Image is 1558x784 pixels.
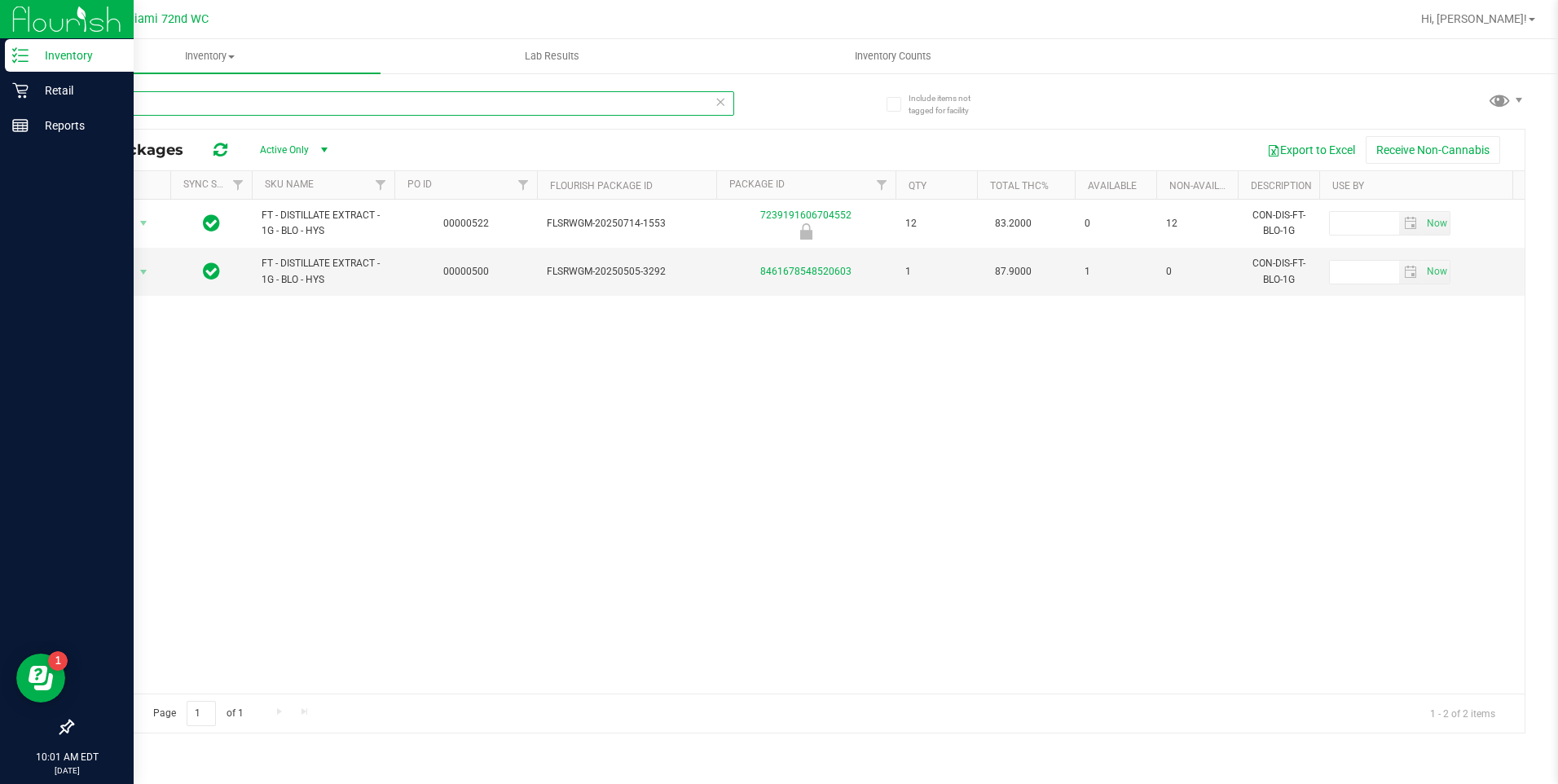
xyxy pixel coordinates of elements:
div: CON-DIS-FT-BLO-1G [1248,206,1309,240]
span: FT - DISTILLATE EXTRACT - 1G - BLO - HYS [262,208,385,239]
p: 10:01 AM EDT [7,750,126,764]
a: Filter [869,171,896,199]
span: Inventory Counts [833,49,953,64]
span: In Sync [203,212,220,235]
a: Filter [225,171,252,199]
p: Reports [29,116,126,135]
span: Set Current date [1423,260,1450,284]
span: 1 [905,264,967,280]
span: Hi, [PERSON_NAME]! [1421,12,1527,25]
p: [DATE] [7,764,126,777]
span: select [1423,212,1450,235]
input: 1 [187,701,216,726]
a: Filter [367,171,394,199]
span: 12 [1166,216,1228,231]
button: Receive Non-Cannabis [1366,136,1500,164]
span: 1 [1085,264,1146,280]
span: Lab Results [503,49,601,64]
span: Miami 72nd WC [124,12,209,26]
inline-svg: Inventory [12,47,29,64]
span: FLSRWGM-20250714-1553 [547,216,706,231]
span: Set Current date [1423,212,1450,236]
span: 83.2000 [987,212,1040,236]
a: 00000500 [443,266,489,277]
input: Search Package ID, Item Name, SKU, Lot or Part Number... [72,91,734,116]
a: Available [1088,180,1137,192]
span: select [1399,212,1423,235]
span: select [1399,261,1423,284]
a: Description [1251,180,1312,192]
a: Qty [909,180,926,192]
iframe: Resource center [16,654,65,703]
a: Sync Status [183,178,246,190]
a: SKU Name [265,178,314,190]
span: All Packages [85,141,200,159]
span: 1 - 2 of 2 items [1417,701,1508,725]
span: Page of 1 [139,701,257,726]
inline-svg: Retail [12,82,29,99]
a: 7239191606704552 [760,209,852,221]
span: 12 [905,216,967,231]
a: Lab Results [381,39,722,73]
a: Inventory Counts [723,39,1064,73]
a: Total THC% [990,180,1049,192]
span: Clear [715,91,727,112]
span: Inventory [39,49,381,64]
a: Flourish Package ID [550,180,653,192]
a: Non-Available [1169,180,1242,192]
span: Include items not tagged for facility [909,92,990,117]
span: In Sync [203,260,220,283]
p: Inventory [29,46,126,65]
span: FLSRWGM-20250505-3292 [547,264,706,280]
span: select [1423,261,1450,284]
a: 00000522 [443,218,489,229]
span: 0 [1085,216,1146,231]
div: CON-DIS-FT-BLO-1G [1248,254,1309,288]
div: Newly Received [714,223,898,240]
p: Retail [29,81,126,100]
span: select [134,212,154,235]
span: 87.9000 [987,260,1040,284]
button: Export to Excel [1257,136,1366,164]
span: 0 [1166,264,1228,280]
a: 8461678548520603 [760,266,852,277]
a: Package ID [729,178,785,190]
iframe: Resource center unread badge [48,651,68,671]
inline-svg: Reports [12,117,29,134]
a: Filter [510,171,537,199]
a: Use By [1332,180,1364,192]
a: PO ID [407,178,432,190]
span: select [134,261,154,284]
a: Inventory [39,39,381,73]
span: FT - DISTILLATE EXTRACT - 1G - BLO - HYS [262,256,385,287]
